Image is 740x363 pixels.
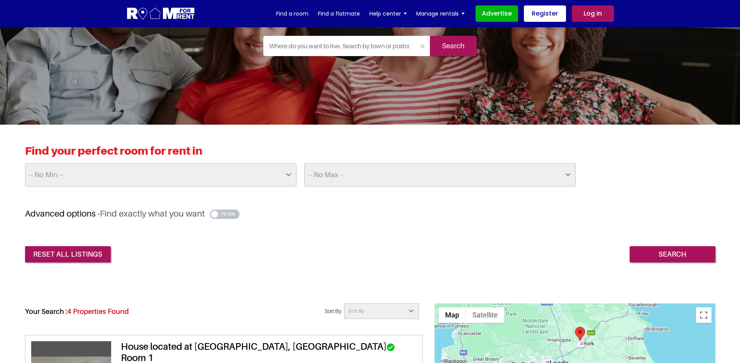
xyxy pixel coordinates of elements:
[25,144,715,163] h2: Find your perfect room for rent in
[25,303,129,316] h4: Your Search :
[319,307,344,315] label: Sort By:
[369,8,407,19] a: Help center
[276,8,309,19] a: Find a room
[630,246,715,263] input: Search
[387,343,395,351] img: correct
[696,307,712,323] button: Toggle fullscreen view
[524,5,566,22] a: Register
[572,5,614,22] a: Log in
[100,208,205,219] span: Find exactly what you want
[126,7,195,21] img: Logo for Room for Rent, featuring a welcoming design with a house icon and modern typography
[476,5,518,22] a: Advertise
[438,307,466,323] button: Show street map
[263,36,416,56] input: Where do you want to live. Search by town or postcode
[318,8,360,19] a: Find a flatmate
[25,246,111,263] a: reset all listings
[430,36,477,56] input: Search
[416,8,465,19] a: Manage rentals
[575,327,585,341] div: York YO30 6QQ, UK
[25,208,715,219] h3: Advanced options -
[466,307,504,323] button: Show satellite imagery
[67,307,129,315] span: 4 Properties Found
